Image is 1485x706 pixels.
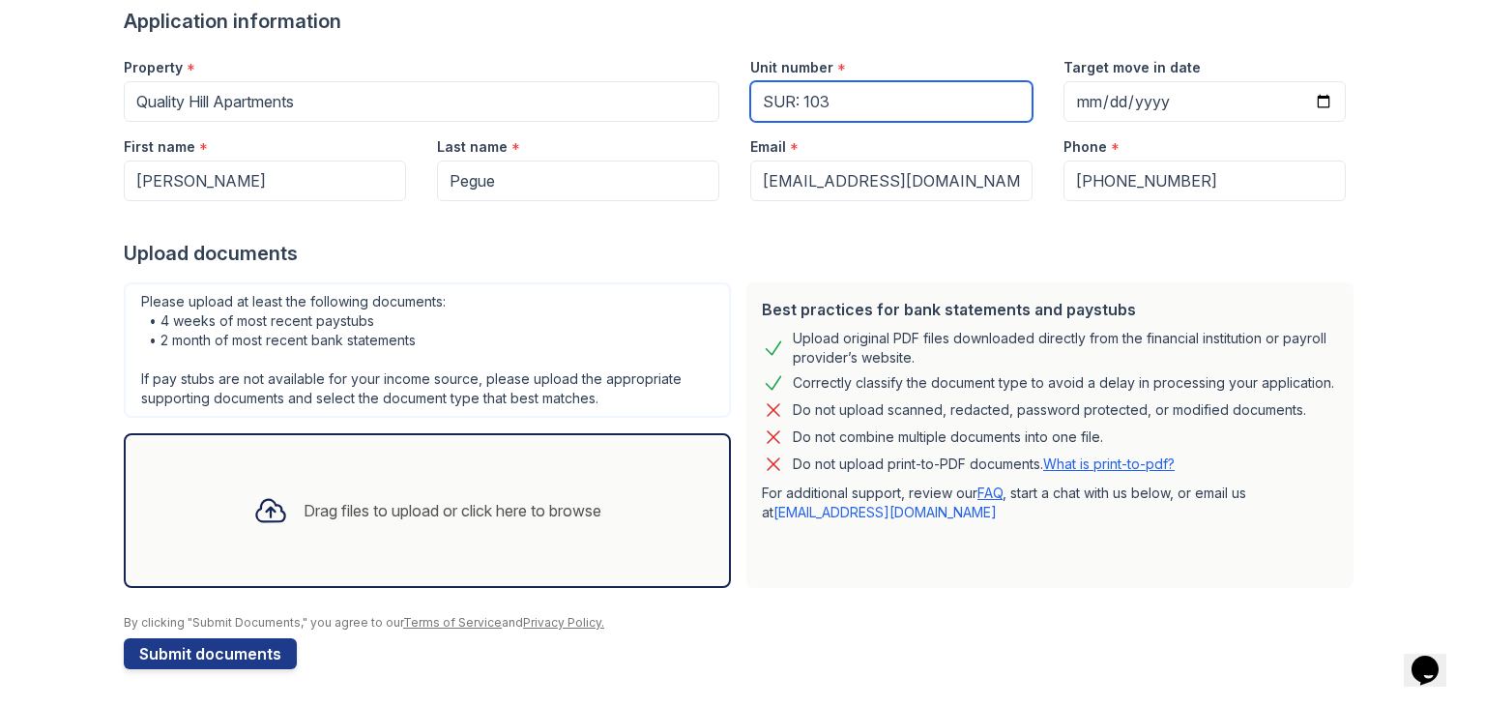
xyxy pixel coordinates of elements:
[124,615,1361,631] div: By clicking "Submit Documents," you agree to our and
[793,371,1334,395] div: Correctly classify the document type to avoid a delay in processing your application.
[762,298,1338,321] div: Best practices for bank statements and paystubs
[124,58,183,77] label: Property
[977,485,1003,501] a: FAQ
[1043,456,1175,472] a: What is print-to-pdf?
[1404,629,1466,687] iframe: chat widget
[124,638,297,669] button: Submit documents
[437,137,508,157] label: Last name
[773,504,997,520] a: [EMAIL_ADDRESS][DOMAIN_NAME]
[793,455,1175,474] p: Do not upload print-to-PDF documents.
[793,426,1103,449] div: Do not combine multiple documents into one file.
[793,329,1338,368] div: Upload original PDF files downloaded directly from the financial institution or payroll provider’...
[1063,58,1201,77] label: Target move in date
[304,499,601,522] div: Drag files to upload or click here to browse
[124,240,1361,267] div: Upload documents
[124,8,1361,35] div: Application information
[523,615,604,630] a: Privacy Policy.
[750,58,833,77] label: Unit number
[403,615,502,630] a: Terms of Service
[750,137,786,157] label: Email
[124,282,731,418] div: Please upload at least the following documents: • 4 weeks of most recent paystubs • 2 month of mo...
[124,137,195,157] label: First name
[1063,137,1107,157] label: Phone
[762,484,1338,522] p: For additional support, review our , start a chat with us below, or email us at
[793,398,1306,422] div: Do not upload scanned, redacted, password protected, or modified documents.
